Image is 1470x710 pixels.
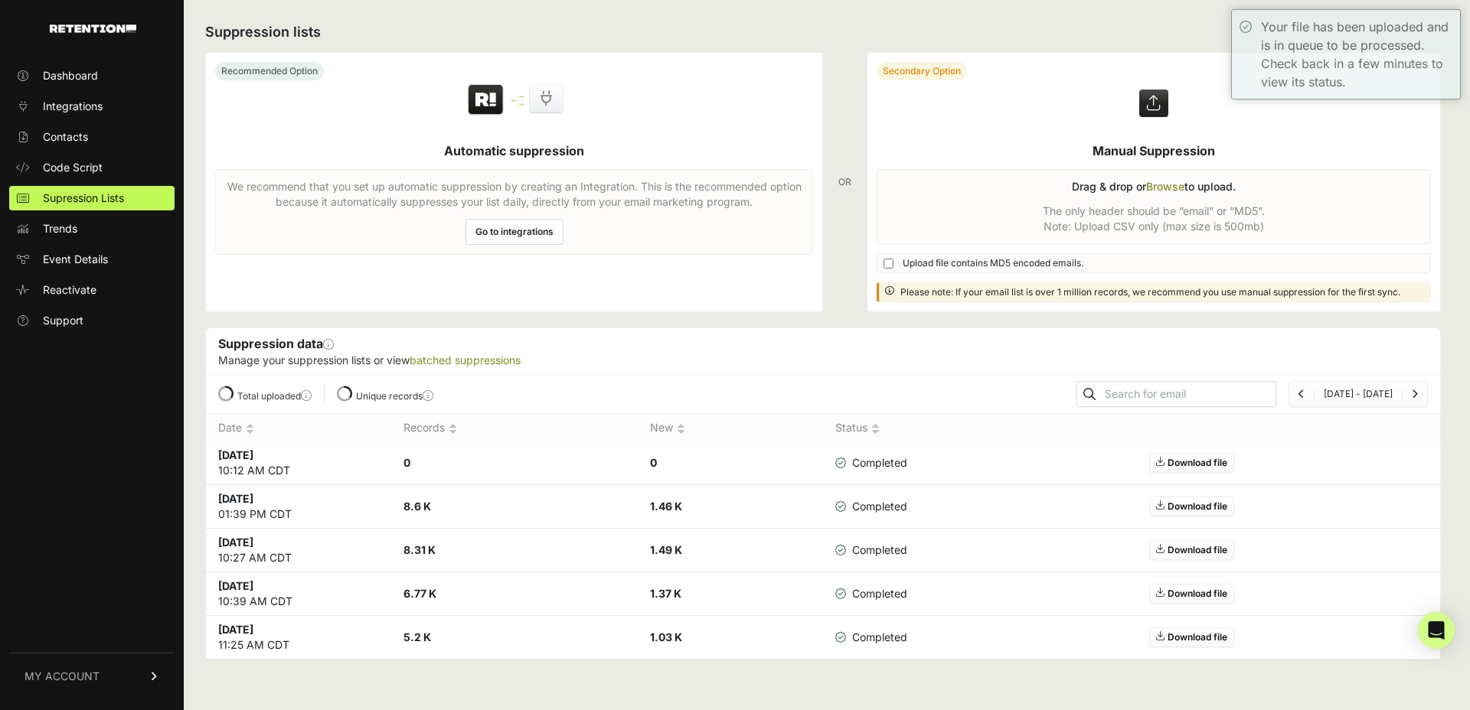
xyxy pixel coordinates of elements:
div: OR [838,52,851,312]
strong: 0 [650,456,657,469]
a: Previous [1298,388,1305,399]
span: Completed [835,499,907,514]
span: Support [43,313,83,328]
strong: 1.49 K [650,543,682,556]
a: Download file [1149,540,1234,560]
strong: 1.03 K [650,630,682,643]
span: Supression Lists [43,191,124,206]
strong: 5.2 K [403,630,431,643]
span: Completed [835,630,907,645]
a: Next [1412,388,1418,399]
img: integration [511,96,524,98]
td: 11:25 AM CDT [206,616,391,660]
th: Records [391,414,638,442]
a: Support [9,308,175,333]
strong: [DATE] [218,623,253,636]
td: 10:12 AM CDT [206,441,391,485]
img: no_sort-eaf950dc5ab64cae54d48a5578032e96f70b2ecb7d747501f34c8f2db400fb66.gif [677,423,685,435]
strong: 0 [403,456,410,469]
span: Contacts [43,129,88,145]
th: New [638,414,823,442]
span: Integrations [43,99,103,114]
img: integration [511,103,524,106]
h5: Automatic suppression [444,142,584,160]
p: Manage your suppression lists or view [218,353,1428,368]
a: Download file [1149,497,1234,516]
a: Integrations [9,94,175,119]
span: Code Script [43,160,103,175]
a: Trends [9,217,175,241]
div: Suppression data [206,328,1440,374]
th: Date [206,414,391,442]
a: MY ACCOUNT [9,653,175,699]
a: Download file [1149,584,1234,604]
strong: [DATE] [218,579,253,592]
img: no_sort-eaf950dc5ab64cae54d48a5578032e96f70b2ecb7d747501f34c8f2db400fb66.gif [871,423,880,435]
span: Event Details [43,252,108,267]
th: Status [823,414,946,442]
td: 10:27 AM CDT [206,529,391,572]
span: Dashboard [43,68,98,83]
strong: [DATE] [218,492,253,505]
input: Upload file contains MD5 encoded emails. [884,259,893,269]
span: Reactivate [43,282,96,298]
div: Recommended Option [215,62,324,80]
img: no_sort-eaf950dc5ab64cae54d48a5578032e96f70b2ecb7d747501f34c8f2db400fb66.gif [449,423,457,435]
a: Event Details [9,247,175,272]
a: batched suppressions [410,353,521,366]
a: Contacts [9,125,175,149]
div: Your file has been uploaded and is in queue to be processed. Check back in a few minutes to view ... [1261,18,1452,91]
strong: 1.46 K [650,500,682,513]
label: Unique records [356,390,433,402]
nav: Page navigation [1289,381,1428,407]
a: Dashboard [9,64,175,88]
input: Search for email [1102,383,1276,405]
img: integration [511,99,524,102]
img: no_sort-eaf950dc5ab64cae54d48a5578032e96f70b2ecb7d747501f34c8f2db400fb66.gif [246,423,254,435]
img: Retention.com [50,24,136,33]
div: Open Intercom Messenger [1418,612,1455,649]
span: Completed [835,586,907,601]
strong: 8.31 K [403,543,436,556]
a: Reactivate [9,278,175,302]
li: [DATE] - [DATE] [1314,388,1402,400]
span: Completed [835,542,907,558]
td: 10:39 AM CDT [206,572,391,616]
strong: 8.6 K [403,500,431,513]
img: Retention [466,83,505,117]
strong: [DATE] [218,536,253,549]
p: We recommend that you set up automatic suppression by creating an Integration. This is the recomm... [225,179,803,210]
a: Go to integrations [465,219,563,245]
strong: 6.77 K [403,587,436,600]
span: Completed [835,455,907,471]
span: Upload file contains MD5 encoded emails. [903,257,1083,269]
a: Download file [1149,627,1234,647]
strong: 1.37 K [650,587,681,600]
a: Code Script [9,155,175,180]
h2: Suppression lists [205,21,1441,43]
a: Download file [1149,453,1234,473]
a: Supression Lists [9,186,175,210]
td: 01:39 PM CDT [206,485,391,529]
span: Trends [43,221,77,236]
span: MY ACCOUNT [24,669,100,684]
label: Total uploaded [237,390,312,402]
strong: [DATE] [218,448,253,461]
